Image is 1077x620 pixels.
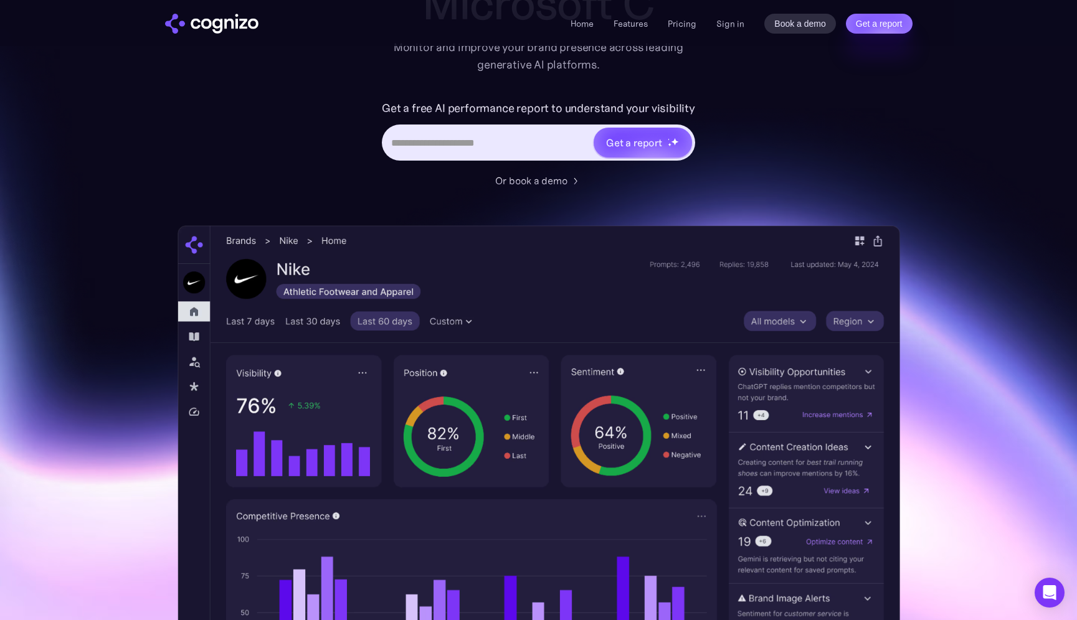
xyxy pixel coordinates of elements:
[382,98,695,118] label: Get a free AI performance report to understand your visibility
[606,135,662,150] div: Get a report
[382,98,695,167] form: Hero URL Input Form
[614,18,648,29] a: Features
[1035,578,1065,608] div: Open Intercom Messenger
[668,143,672,147] img: star
[386,39,692,73] div: Monitor and improve your brand presence across leading generative AI platforms.
[571,18,594,29] a: Home
[592,126,693,159] a: Get a reportstarstarstar
[846,14,913,34] a: Get a report
[165,14,259,34] img: cognizo logo
[671,138,679,146] img: star
[495,173,567,188] div: Or book a demo
[668,18,696,29] a: Pricing
[716,16,744,31] a: Sign in
[668,138,670,140] img: star
[764,14,836,34] a: Book a demo
[165,14,259,34] a: home
[495,173,582,188] a: Or book a demo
